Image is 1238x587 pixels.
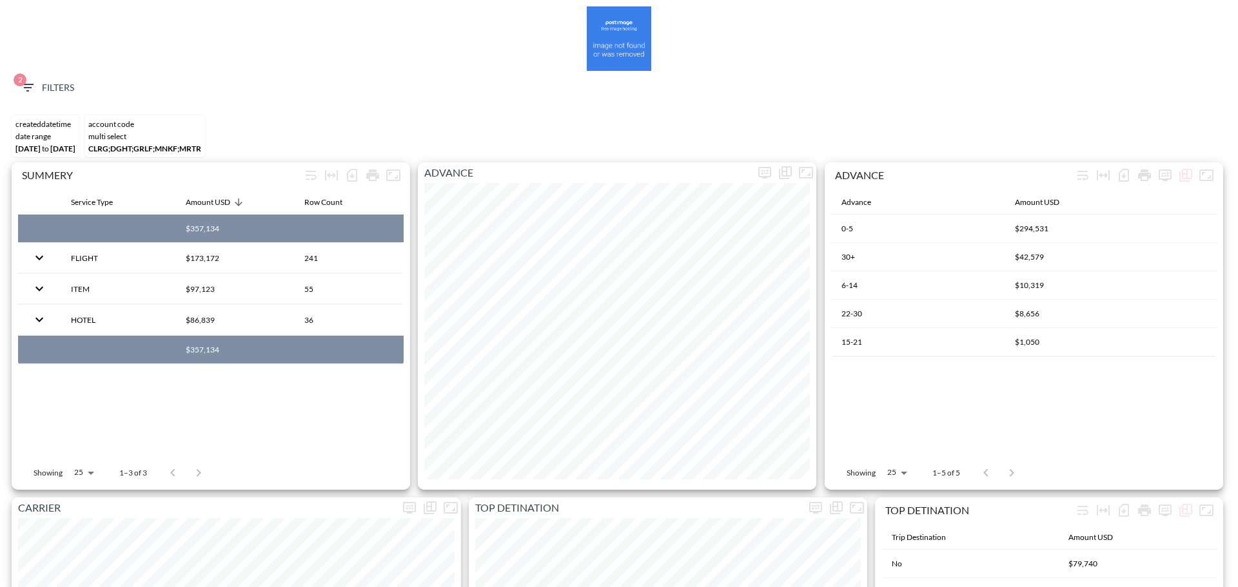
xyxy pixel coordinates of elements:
div: Show chart as table [1175,500,1196,521]
th: $173,172 [175,243,294,273]
p: TOP DETINATION [469,500,805,515]
th: FLIGHT [61,243,175,273]
span: Trip Destination [892,530,963,545]
div: Print [1134,165,1155,186]
p: 1–3 of 3 [119,467,147,478]
div: TOP DETINATION [885,504,1072,516]
button: Fullscreen [1196,500,1217,521]
img: amsalem-2.png [587,6,651,71]
div: SUMMERY [22,169,300,181]
span: Display settings [754,162,775,183]
th: No [881,550,1058,578]
th: $86,839 [175,305,294,335]
th: 36 [294,305,404,335]
p: CARRIER [12,500,399,515]
span: Filters [20,80,74,96]
span: Advance [841,195,888,210]
div: Toggle table layout between fixed and auto (default: auto) [1093,165,1114,186]
div: Show chart as table [420,497,440,518]
div: Toggle table layout between fixed and auto (default: auto) [1093,500,1114,521]
div: Print [1134,500,1155,521]
th: 15-21 [831,328,1005,356]
span: Amount USD [186,195,247,210]
th: $8,656 [1005,300,1217,328]
span: Amount USD [1068,530,1130,545]
button: Fullscreen [440,497,461,518]
div: Trip Destination [892,530,946,545]
p: 1–5 of 5 [932,467,960,478]
button: expand row [28,278,50,300]
div: Advance [841,195,871,210]
button: more [805,497,826,518]
th: 22-30 [831,300,1005,328]
th: ITEM [61,274,175,304]
div: Show chart as table [1175,165,1196,186]
th: $1,050 [1005,328,1217,356]
button: 2Filters [15,76,79,100]
button: more [1155,500,1175,521]
div: Amount USD [186,195,230,210]
span: [DATE] [DATE] [15,144,75,153]
div: DATE RANGE [15,131,75,141]
div: Number of rows selected for download: 5 [1114,165,1134,186]
span: Display settings [1155,500,1175,521]
div: MULTI SELECT [88,131,201,141]
span: Display settings [1155,165,1175,186]
th: 6-14 [831,271,1005,300]
th: $97,123 [175,274,294,304]
th: $294,531 [1005,215,1217,243]
th: $10,319 [1005,271,1217,300]
span: to [42,144,49,153]
span: 2 [14,73,26,86]
span: Display settings [399,497,420,518]
th: $357,134 [175,336,294,364]
p: Showing [34,467,63,478]
div: Toggle table layout between fixed and auto (default: auto) [321,165,342,186]
div: 25 [881,464,912,481]
button: more [399,497,420,518]
div: Number of rows selected for download: 26 [1114,500,1134,521]
th: HOTEL [61,305,175,335]
div: Wrap text [1072,165,1093,186]
th: $79,740 [1058,550,1217,578]
div: Number of rows selected for download: 3 [342,165,362,186]
button: Fullscreen [383,165,404,186]
div: CREATEDDATETIME [15,119,75,129]
th: 55 [294,274,404,304]
span: Amount USD [1015,195,1076,210]
th: $357,134 [175,215,294,243]
button: expand row [28,247,50,269]
div: Show chart as table [826,497,847,518]
button: expand row [28,309,50,331]
button: Fullscreen [796,162,816,183]
div: Row Count [304,195,342,210]
th: 241 [294,243,404,273]
div: 25 [68,464,99,481]
p: Showing [847,467,876,478]
button: more [1155,165,1175,186]
div: Show chart as table [775,162,796,183]
button: Fullscreen [1196,165,1217,186]
p: ADVANCE [418,165,754,180]
div: Service Type [71,195,113,210]
div: Amount USD [1068,530,1113,545]
div: Account Code [88,119,201,129]
div: Print [362,165,383,186]
th: 30+ [831,243,1005,271]
th: $42,579 [1005,243,1217,271]
span: CLRG;DGHT;GRLF;MNKF;MRTR [88,144,201,153]
div: ADVANCE [835,169,1072,181]
button: more [754,162,775,183]
th: 0-5 [831,215,1005,243]
span: Service Type [71,195,130,210]
span: Row Count [304,195,359,210]
div: Amount USD [1015,195,1059,210]
div: Wrap text [1072,500,1093,521]
div: Wrap text [300,165,321,186]
button: Fullscreen [847,497,867,518]
span: Display settings [805,497,826,518]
